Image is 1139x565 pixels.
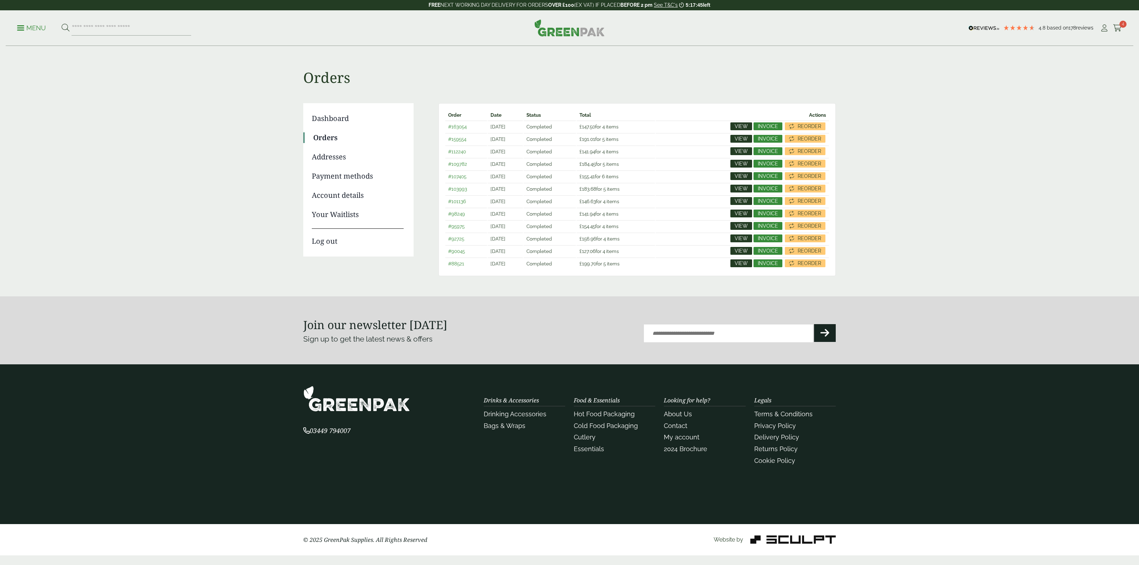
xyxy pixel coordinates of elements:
[577,121,655,132] td: for 4 items
[664,422,687,429] a: Contact
[577,183,655,195] td: for 5 items
[448,199,466,204] a: #101136
[448,261,464,266] a: #88521
[758,174,778,179] span: Invoice
[785,259,825,267] a: Reorder
[785,160,825,168] a: Reorder
[579,136,582,142] span: £
[758,211,778,216] span: Invoice
[524,258,576,269] td: Completed
[524,195,576,207] td: Completed
[754,410,813,418] a: Terms & Conditions
[577,146,655,157] td: for 4 items
[735,136,748,141] span: View
[579,199,582,204] span: £
[303,426,351,435] span: 03449 794007
[758,136,778,141] span: Invoice
[524,183,576,195] td: Completed
[579,211,582,217] span: £
[735,161,748,166] span: View
[1100,25,1109,32] i: My Account
[579,124,595,130] span: 147.50
[798,124,821,129] span: Reorder
[730,135,752,143] a: View
[735,236,748,241] span: View
[429,2,440,8] strong: FREE
[758,149,778,154] span: Invoice
[758,248,778,253] span: Invoice
[758,124,778,129] span: Invoice
[1113,25,1122,32] i: Cart
[526,112,541,118] span: Status
[730,234,752,242] a: View
[750,535,836,544] img: Sculpt
[524,158,576,170] td: Completed
[1003,25,1035,31] div: 4.78 Stars
[579,161,582,167] span: £
[664,433,699,441] a: My account
[754,172,782,180] a: Invoice
[577,220,655,232] td: for 4 items
[524,233,576,244] td: Completed
[579,248,595,254] span: 127.06
[798,161,821,166] span: Reorder
[579,124,582,130] span: £
[579,136,595,142] span: 191.01
[703,2,710,8] span: left
[798,211,821,216] span: Reorder
[785,210,825,217] a: Reorder
[524,121,576,132] td: Completed
[798,136,821,141] span: Reorder
[754,457,795,464] a: Cookie Policy
[785,234,825,242] a: Reorder
[524,133,576,145] td: Completed
[579,261,582,266] span: £
[303,46,836,86] h1: Orders
[798,248,821,253] span: Reorder
[754,234,782,242] a: Invoice
[785,147,825,155] a: Reorder
[312,209,404,220] a: Your Waitlists
[448,124,467,130] a: #163054
[579,161,595,167] span: 184.45
[798,174,821,179] span: Reorder
[758,161,778,166] span: Invoice
[1113,23,1122,33] a: 4
[754,445,798,453] a: Returns Policy
[754,135,782,143] a: Invoice
[714,536,743,543] span: Website by
[1047,25,1069,31] span: Based on
[579,174,595,179] span: 155.41
[735,149,748,154] span: View
[664,445,707,453] a: 2024 Brochure
[735,211,748,216] span: View
[490,199,505,204] time: [DATE]
[754,210,782,217] a: Invoice
[785,185,825,192] a: Reorder
[579,149,582,154] span: £
[579,112,591,118] span: Total
[730,172,752,180] a: View
[579,236,596,242] span: 156.96
[579,149,595,154] span: 141.94
[490,261,505,266] time: [DATE]
[17,24,46,31] a: Menu
[735,174,748,179] span: View
[754,147,782,155] a: Invoice
[579,261,596,266] span: 199.70
[524,208,576,220] td: Completed
[758,223,778,228] span: Invoice
[730,147,752,155] a: View
[448,149,466,154] a: #112240
[730,210,752,217] a: View
[448,174,466,179] a: #107405
[798,236,821,241] span: Reorder
[577,233,655,244] td: for 4 items
[735,261,748,266] span: View
[490,186,505,192] time: [DATE]
[758,199,778,204] span: Invoice
[490,223,505,229] time: [DATE]
[490,248,505,254] time: [DATE]
[735,223,748,228] span: View
[735,124,748,129] span: View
